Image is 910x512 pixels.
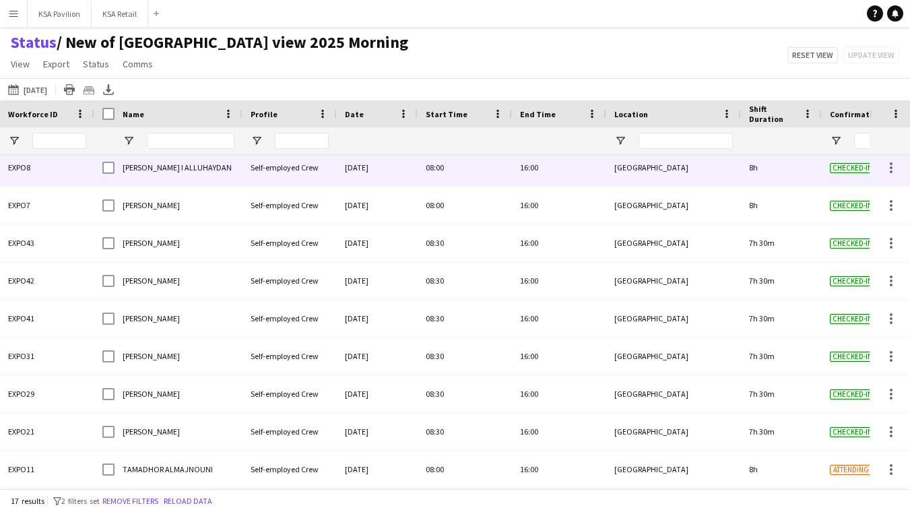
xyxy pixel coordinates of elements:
span: Date [345,109,364,119]
div: 8h [741,187,822,224]
span: [PERSON_NAME] [123,238,180,248]
div: [DATE] [337,413,418,450]
div: [GEOGRAPHIC_DATA] [606,451,741,488]
button: KSA Retail [92,1,148,27]
div: Self-employed Crew [242,451,337,488]
span: Comms [123,58,153,70]
a: Comms [117,55,158,73]
div: 08:00 [418,149,512,186]
button: Reset view [787,47,838,63]
button: Open Filter Menu [251,135,263,147]
div: Self-employed Crew [242,338,337,375]
button: Open Filter Menu [123,135,135,147]
span: TAMADHOR ALMAJNOUNI [123,464,213,474]
div: [DATE] [337,375,418,412]
span: Name [123,109,144,119]
div: Self-employed Crew [242,149,337,186]
div: [DATE] [337,262,418,299]
span: Checked-in [830,314,875,324]
div: 08:30 [418,224,512,261]
span: Start Time [426,109,467,119]
div: 7h 30m [741,262,822,299]
div: 16:00 [512,375,606,412]
span: Profile [251,109,278,119]
button: Reload data [161,494,215,509]
app-action-btn: Crew files as ZIP [81,82,97,98]
div: Self-employed Crew [242,375,337,412]
span: New of Osaka view 2025 Morning [57,32,408,53]
div: [GEOGRAPHIC_DATA] [606,338,741,375]
div: 08:30 [418,375,512,412]
span: 2 filters set [61,496,100,506]
div: 7h 30m [741,224,822,261]
input: Name Filter Input [147,133,234,149]
div: [DATE] [337,451,418,488]
input: Profile Filter Input [275,133,329,149]
div: 7h 30m [741,300,822,337]
div: [GEOGRAPHIC_DATA] [606,262,741,299]
div: 08:00 [418,187,512,224]
div: 7h 30m [741,375,822,412]
span: [PERSON_NAME] I ALLUHAYDAN [123,162,232,172]
button: Remove filters [100,494,161,509]
div: Self-employed Crew [242,224,337,261]
span: [PERSON_NAME] [123,200,180,210]
div: [DATE] [337,338,418,375]
app-action-btn: Export XLSX [100,82,117,98]
span: Shift Duration [749,104,798,124]
div: 16:00 [512,451,606,488]
div: [GEOGRAPHIC_DATA] [606,224,741,261]
div: Self-employed Crew [242,413,337,450]
span: View [11,58,30,70]
div: [DATE] [337,224,418,261]
span: Checked-in [830,352,875,362]
button: Open Filter Menu [614,135,626,147]
span: Export [43,58,69,70]
a: Status [11,32,57,53]
div: 08:30 [418,413,512,450]
span: End Time [520,109,556,119]
div: [GEOGRAPHIC_DATA] [606,413,741,450]
a: Export [38,55,75,73]
span: Workforce ID [8,109,58,119]
input: Workforce ID Filter Input [32,133,86,149]
button: Open Filter Menu [8,135,20,147]
span: [PERSON_NAME] [123,389,180,399]
div: 7h 30m [741,338,822,375]
div: 8h [741,149,822,186]
div: 16:00 [512,338,606,375]
div: 16:00 [512,300,606,337]
button: KSA Pavilion [28,1,92,27]
div: 16:00 [512,224,606,261]
span: Checked-in [830,427,875,437]
div: 8h [741,451,822,488]
span: [PERSON_NAME] [123,276,180,286]
span: Confirmation Status [830,109,909,119]
div: 7h 30m [741,413,822,450]
span: [PERSON_NAME] [123,351,180,361]
div: 08:00 [418,451,512,488]
span: [PERSON_NAME] [123,313,180,323]
div: [GEOGRAPHIC_DATA] [606,187,741,224]
div: 16:00 [512,262,606,299]
button: [DATE] [5,82,50,98]
div: [DATE] [337,300,418,337]
div: Self-employed Crew [242,262,337,299]
div: [GEOGRAPHIC_DATA] [606,300,741,337]
a: View [5,55,35,73]
a: Status [77,55,115,73]
button: Open Filter Menu [830,135,842,147]
span: Checked-in [830,238,875,249]
div: [DATE] [337,149,418,186]
div: Self-employed Crew [242,187,337,224]
div: 16:00 [512,187,606,224]
app-action-btn: Print [61,82,77,98]
span: Checked-in [830,276,875,286]
span: Checked-in [830,201,875,211]
span: Attending [830,465,872,475]
span: Location [614,109,648,119]
div: 08:30 [418,262,512,299]
div: Self-employed Crew [242,300,337,337]
div: [DATE] [337,187,418,224]
div: 16:00 [512,149,606,186]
